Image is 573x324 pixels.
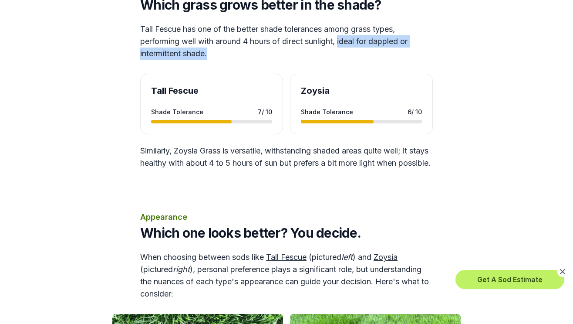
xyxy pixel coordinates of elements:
h2: Which one looks better? You decide. [140,225,433,241]
span: left [341,252,353,262]
span: 7 / 10 [258,107,272,116]
strong: Tall Fescue [151,85,199,96]
span: Shade Tolerance [151,107,203,116]
p: Similarly, Zoysia Grass is versatile, withstanding shaded areas quite well; it stays healthy with... [140,145,433,169]
span: Shade Tolerance [301,107,353,116]
p: Appearance [140,211,433,223]
span: right [173,265,190,274]
a: Zoysia [374,252,398,262]
button: Get A Sod Estimate [455,270,564,289]
p: Tall Fescue has one of the better shade tolerances among grass types, performing well with around... [140,23,433,60]
strong: Zoysia [301,85,330,96]
p: When choosing between sods like (pictured ) and (pictured ), personal preference plays a signific... [140,251,433,300]
a: Tall Fescue [266,252,307,262]
span: 6 / 10 [408,107,422,116]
